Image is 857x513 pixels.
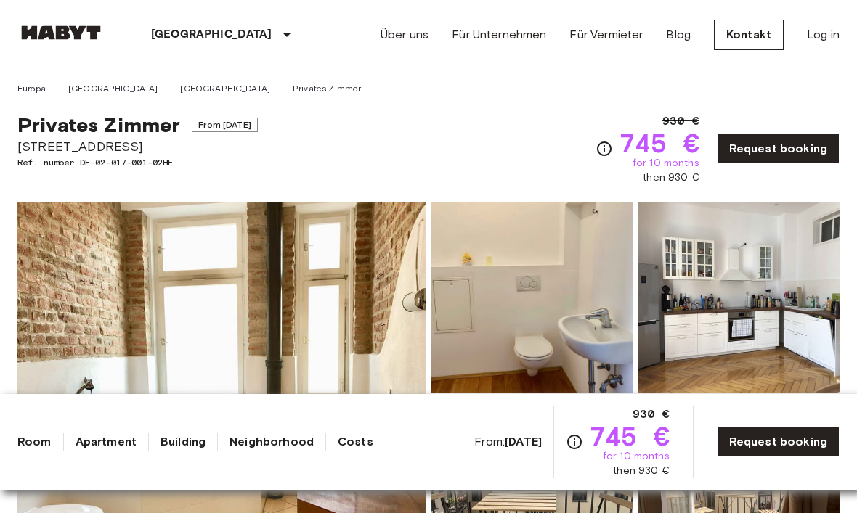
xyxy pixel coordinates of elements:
a: Über uns [381,26,428,44]
a: Room [17,433,52,451]
span: 745 € [619,130,699,156]
a: Europa [17,82,46,95]
img: Picture of unit DE-02-017-001-02HF [638,202,840,393]
a: Für Unternehmen [452,26,546,44]
span: [STREET_ADDRESS] [17,137,258,156]
a: Request booking [717,427,840,457]
span: 930 € [662,112,699,130]
p: [GEOGRAPHIC_DATA] [151,26,272,44]
a: [GEOGRAPHIC_DATA] [68,82,158,95]
a: Für Vermieter [569,26,643,44]
a: Log in [807,26,840,44]
img: Habyt [17,25,105,40]
span: then 930 € [613,464,670,478]
span: then 930 € [643,171,699,185]
span: for 10 months [633,156,699,171]
img: Picture of unit DE-02-017-001-02HF [431,202,633,393]
a: [GEOGRAPHIC_DATA] [180,82,270,95]
svg: Check cost overview for full price breakdown. Please note that discounts apply to new joiners onl... [596,140,613,157]
b: [DATE] [505,435,542,448]
a: Costs [338,433,373,451]
span: 745 € [589,423,670,449]
svg: Check cost overview for full price breakdown. Please note that discounts apply to new joiners onl... [566,433,583,451]
span: From: [474,434,542,450]
span: 930 € [633,406,670,423]
span: Ref. number DE-02-017-001-02HF [17,156,258,169]
span: Privates Zimmer [17,112,180,137]
span: for 10 months [603,449,670,464]
a: Kontakt [714,20,784,50]
a: Blog [666,26,691,44]
a: Building [161,433,206,451]
span: From [DATE] [192,118,258,132]
a: Neighborhood [230,433,314,451]
a: Request booking [717,134,840,164]
a: Privates Zimmer [293,82,361,95]
a: Apartment [76,433,137,451]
